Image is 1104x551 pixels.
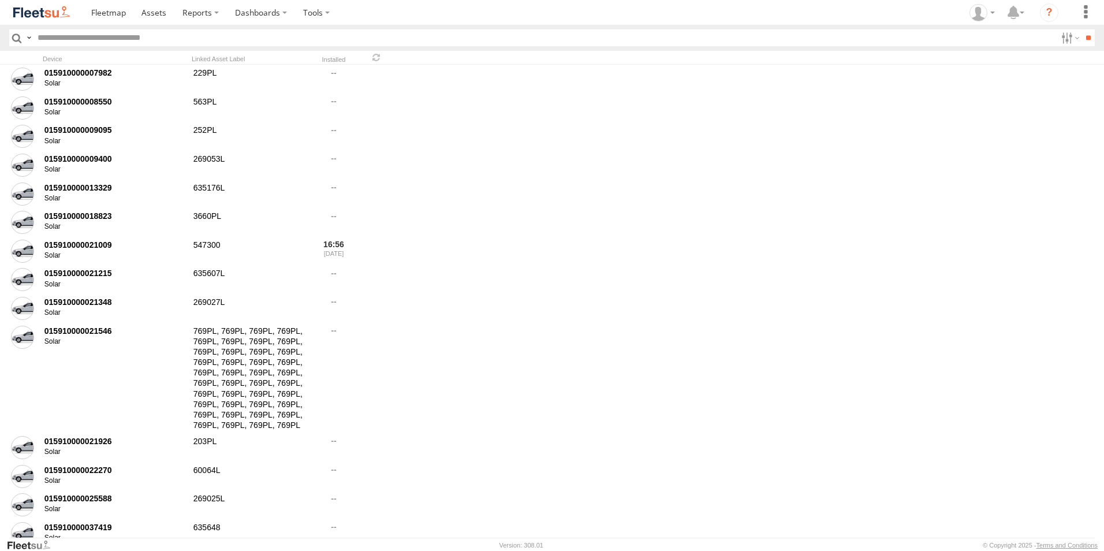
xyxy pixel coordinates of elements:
[192,124,307,150] div: 252PL
[12,5,72,20] img: fleetsu-logo-horizontal.svg
[44,326,185,336] div: 015910000021546
[44,68,185,78] div: 015910000007982
[370,52,383,63] span: Refresh
[192,463,307,490] div: 60064L
[44,476,185,486] div: Solar
[192,55,307,63] div: Linked Asset Label
[983,542,1098,549] div: © Copyright 2025 -
[44,183,185,193] div: 015910000013329
[192,434,307,461] div: 203PL
[44,96,185,107] div: 015910000008550
[44,297,185,307] div: 015910000021348
[44,522,185,533] div: 015910000037419
[44,154,185,164] div: 015910000009400
[192,267,307,293] div: 635607L
[192,152,307,178] div: 269053L
[192,66,307,92] div: 229PL
[44,505,185,514] div: Solar
[192,520,307,547] div: 635648
[44,211,185,221] div: 015910000018823
[24,29,33,46] label: Search Query
[44,137,185,146] div: Solar
[44,165,185,174] div: Solar
[499,542,543,549] div: Version: 308.01
[44,251,185,260] div: Solar
[192,238,307,265] div: 547300
[44,534,185,543] div: Solar
[44,268,185,278] div: 015910000021215
[44,194,185,203] div: Solar
[44,222,185,232] div: Solar
[965,4,999,21] div: Cristy Hull
[43,55,187,63] div: Device
[44,465,185,475] div: 015910000022270
[192,324,307,432] div: 769PL, 769PL, 769PL, 769PL, 769PL, 769PL, 769PL, 769PL, 769PL, 769PL, 769PL, 769PL, 769PL, 769PL,...
[192,492,307,518] div: 269025L
[44,79,185,88] div: Solar
[44,108,185,117] div: Solar
[44,337,185,347] div: Solar
[312,57,356,63] div: Installed
[44,493,185,504] div: 015910000025588
[44,308,185,318] div: Solar
[1057,29,1081,46] label: Search Filter Options
[192,181,307,207] div: 635176L
[44,125,185,135] div: 015910000009095
[192,295,307,322] div: 269027L
[44,280,185,289] div: Solar
[1040,3,1058,22] i: ?
[44,448,185,457] div: Solar
[44,436,185,446] div: 015910000021926
[192,95,307,121] div: 563PL
[44,240,185,250] div: 015910000021009
[1036,542,1098,549] a: Terms and Conditions
[6,539,59,551] a: Visit our Website
[192,209,307,236] div: 3660PL
[312,238,356,265] div: 16:56 [DATE]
